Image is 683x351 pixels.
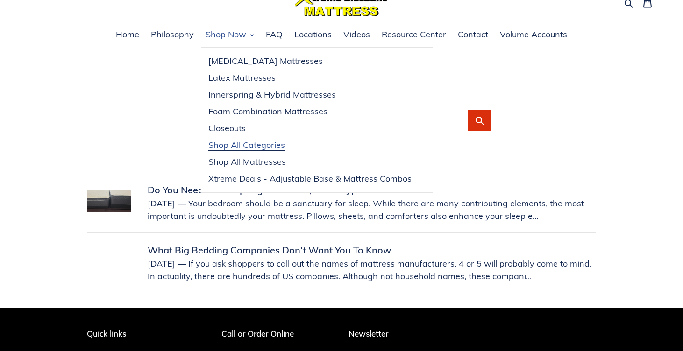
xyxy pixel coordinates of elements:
[458,29,488,40] span: Contact
[377,28,451,42] a: Resource Center
[208,140,285,151] span: Shop All Categories
[201,120,419,137] a: Closeouts
[201,53,419,70] a: [MEDICAL_DATA] Mattresses
[339,28,375,42] a: Videos
[201,154,419,170] a: Shop All Mattresses
[201,28,259,42] button: Shop Now
[208,106,327,117] span: Foam Combination Mattresses
[468,110,491,131] button: Submit
[382,29,446,40] span: Resource Center
[151,29,194,40] span: Philosophy
[208,89,336,100] span: Innerspring & Hybrid Mattresses
[201,137,419,154] a: Shop All Categories
[294,29,332,40] span: Locations
[87,329,183,338] p: Quick links
[349,329,596,338] p: Newsletter
[87,90,596,101] h1: 2 results for “box spring”
[500,29,567,40] span: Volume Accounts
[201,103,419,120] a: Foam Combination Mattresses
[290,28,336,42] a: Locations
[343,29,370,40] span: Videos
[201,70,419,86] a: Latex Mattresses
[495,28,572,42] a: Volume Accounts
[206,29,246,40] span: Shop Now
[261,28,287,42] a: FAQ
[221,329,335,338] p: Call or Order Online
[453,28,493,42] a: Contact
[116,29,139,40] span: Home
[266,29,283,40] span: FAQ
[208,156,286,168] span: Shop All Mattresses
[192,110,468,131] input: Search
[201,170,419,187] a: Xtreme Deals - Adjustable Base & Mattress Combos
[208,123,246,134] span: Closeouts
[208,72,276,84] span: Latex Mattresses
[201,86,419,103] a: Innerspring & Hybrid Mattresses
[208,173,412,184] span: Xtreme Deals - Adjustable Base & Mattress Combos
[208,56,323,67] span: [MEDICAL_DATA] Mattresses
[111,28,144,42] a: Home
[146,28,199,42] a: Philosophy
